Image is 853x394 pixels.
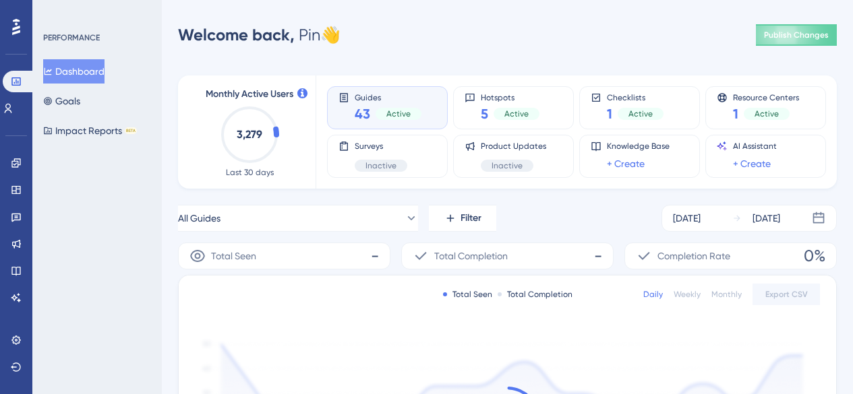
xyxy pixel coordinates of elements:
[711,289,742,300] div: Monthly
[607,104,612,123] span: 1
[504,108,529,119] span: Active
[226,167,274,178] span: Last 30 days
[733,92,799,102] span: Resource Centers
[764,30,829,40] span: Publish Changes
[178,205,418,232] button: All Guides
[755,108,779,119] span: Active
[753,210,780,226] div: [DATE]
[753,284,820,305] button: Export CSV
[211,248,256,264] span: Total Seen
[643,289,663,300] div: Daily
[43,119,137,143] button: Impact ReportsBETA
[674,289,701,300] div: Weekly
[178,24,341,46] div: Pin 👋
[733,104,738,123] span: 1
[43,32,100,43] div: PERFORMANCE
[355,141,407,152] span: Surveys
[125,127,137,134] div: BETA
[355,104,370,123] span: 43
[765,289,808,300] span: Export CSV
[355,92,421,102] span: Guides
[43,89,80,113] button: Goals
[371,245,379,267] span: -
[733,156,771,172] a: + Create
[481,141,546,152] span: Product Updates
[607,92,664,102] span: Checklists
[594,245,602,267] span: -
[657,248,730,264] span: Completion Rate
[178,210,220,226] span: All Guides
[461,210,481,226] span: Filter
[178,25,295,44] span: Welcome back,
[443,289,492,300] div: Total Seen
[733,141,777,152] span: AI Assistant
[628,108,653,119] span: Active
[607,156,645,172] a: + Create
[756,24,837,46] button: Publish Changes
[237,128,262,141] text: 3,279
[43,59,105,84] button: Dashboard
[492,160,523,171] span: Inactive
[481,104,488,123] span: 5
[206,86,293,102] span: Monthly Active Users
[607,141,670,152] span: Knowledge Base
[386,108,411,119] span: Active
[498,289,572,300] div: Total Completion
[673,210,701,226] div: [DATE]
[804,245,825,267] span: 0%
[429,205,496,232] button: Filter
[434,248,508,264] span: Total Completion
[481,92,539,102] span: Hotspots
[365,160,396,171] span: Inactive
